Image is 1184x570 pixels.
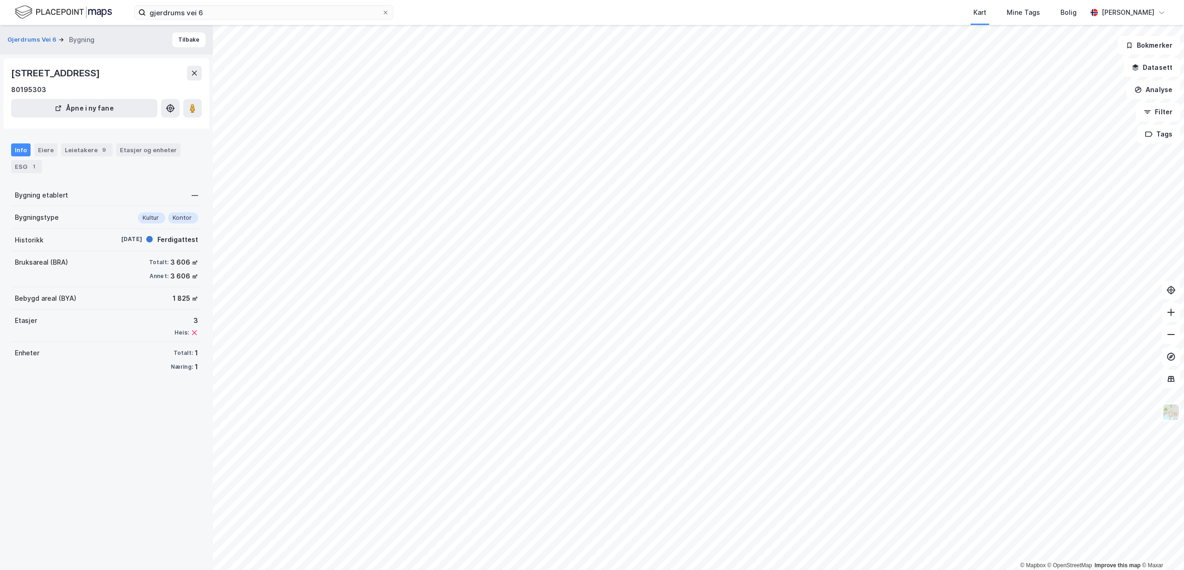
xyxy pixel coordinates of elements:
[15,4,112,20] img: logo.f888ab2527a4732fd821a326f86c7f29.svg
[1118,36,1180,55] button: Bokmerker
[1020,562,1046,569] a: Mapbox
[105,235,142,243] div: [DATE]
[170,271,198,282] div: 3 606 ㎡
[1138,526,1184,570] iframe: Chat Widget
[29,162,38,171] div: 1
[150,273,168,280] div: Annet:
[15,190,68,201] div: Bygning etablert
[172,32,206,47] button: Tilbake
[973,7,986,18] div: Kart
[11,143,31,156] div: Info
[1136,103,1180,121] button: Filter
[195,347,198,359] div: 1
[173,293,198,304] div: 1 825 ㎡
[1127,81,1180,99] button: Analyse
[146,6,382,19] input: Søk på adresse, matrikkel, gårdeiere, leietakere eller personer
[11,84,46,95] div: 80195303
[1007,7,1040,18] div: Mine Tags
[174,349,193,357] div: Totalt:
[157,234,198,245] div: Ferdigattest
[1162,403,1180,421] img: Z
[15,235,44,246] div: Historikk
[15,315,37,326] div: Etasjer
[192,190,198,201] div: —
[11,66,102,81] div: [STREET_ADDRESS]
[61,143,112,156] div: Leietakere
[15,212,59,223] div: Bygningstype
[69,34,94,45] div: Bygning
[15,293,76,304] div: Bebygd areal (BYA)
[120,146,177,154] div: Etasjer og enheter
[1124,58,1180,77] button: Datasett
[1137,125,1180,143] button: Tags
[1047,562,1092,569] a: OpenStreetMap
[7,35,58,44] button: Gjerdrums Vei 6
[15,257,68,268] div: Bruksareal (BRA)
[174,315,198,326] div: 3
[171,363,193,371] div: Næring:
[100,145,109,155] div: 9
[149,259,168,266] div: Totalt:
[15,347,39,359] div: Enheter
[11,160,42,173] div: ESG
[174,329,189,336] div: Heis:
[170,257,198,268] div: 3 606 ㎡
[195,361,198,372] div: 1
[34,143,57,156] div: Eiere
[1060,7,1077,18] div: Bolig
[11,99,157,118] button: Åpne i ny fane
[1095,562,1140,569] a: Improve this map
[1102,7,1154,18] div: [PERSON_NAME]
